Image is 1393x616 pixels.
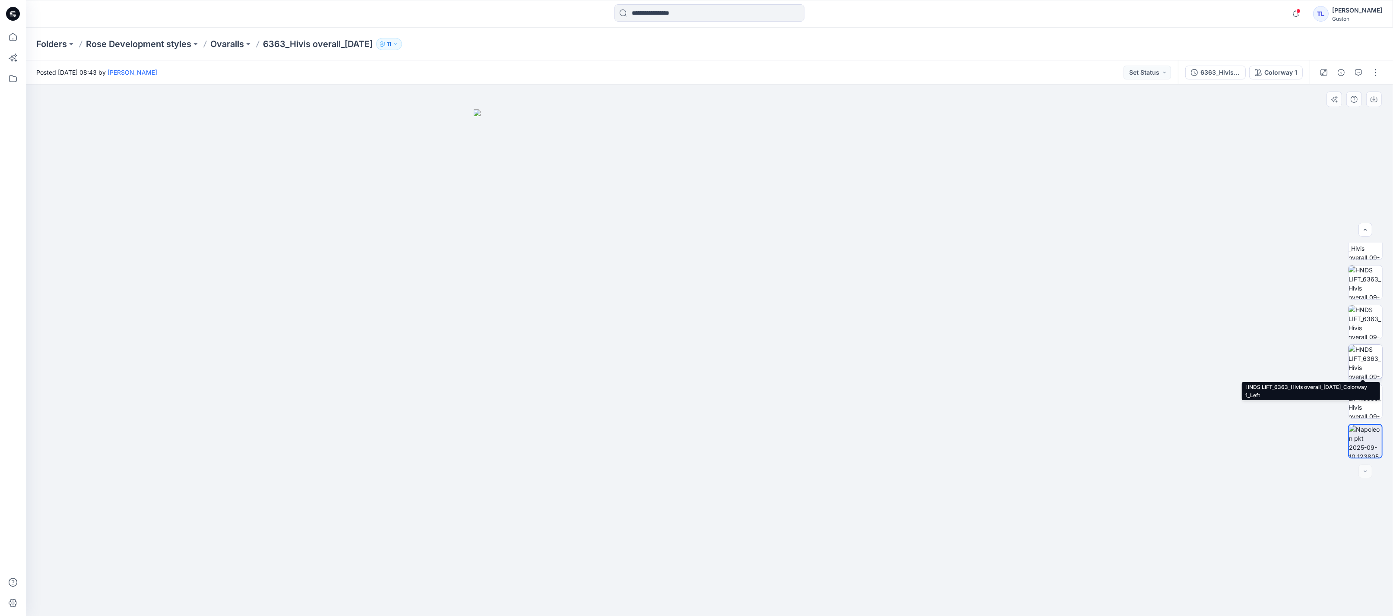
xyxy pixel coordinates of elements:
div: [PERSON_NAME] [1332,5,1382,16]
img: HNDS LIFT_6363_Hivis overall_09-09-2025_Colorway 1_Back [1349,305,1382,339]
p: 6363_Hivis overall_[DATE] [263,38,373,50]
div: 6363_Hivis overall_[DATE] [1200,68,1240,77]
button: 6363_Hivis overall_[DATE] [1185,66,1246,79]
p: 11 [387,39,391,49]
img: HNDS LIFT_6363_Hivis overall_09-09-2025_Colorway 1_Front [1349,265,1382,299]
button: 11 [376,38,402,50]
button: Details [1334,66,1348,79]
div: TL [1313,6,1329,22]
img: HNDS LIFT_6363_Hivis overall_09-09-2025_Colorway 1_Right [1349,385,1382,418]
img: KNEE DWN_6363_Hivis overall_09-09-2025_Colorway 1_Right [1349,226,1382,259]
img: HNDS LIFT_6363_Hivis overall_09-09-2025_Colorway 1_Left [1349,345,1382,379]
img: eyJhbGciOiJIUzI1NiIsImtpZCI6IjAiLCJzbHQiOiJzZXMiLCJ0eXAiOiJKV1QifQ.eyJkYXRhIjp7InR5cGUiOiJzdG9yYW... [474,109,945,616]
div: Guston [1332,16,1382,22]
div: Colorway 1 [1264,68,1297,77]
a: Rose Development styles [86,38,191,50]
button: Colorway 1 [1249,66,1303,79]
a: Folders [36,38,67,50]
a: [PERSON_NAME] [108,69,157,76]
img: Napoleon pkt 2025-09-10 123805 [1349,425,1382,458]
a: Ovaralls [210,38,244,50]
span: Posted [DATE] 08:43 by [36,68,157,77]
